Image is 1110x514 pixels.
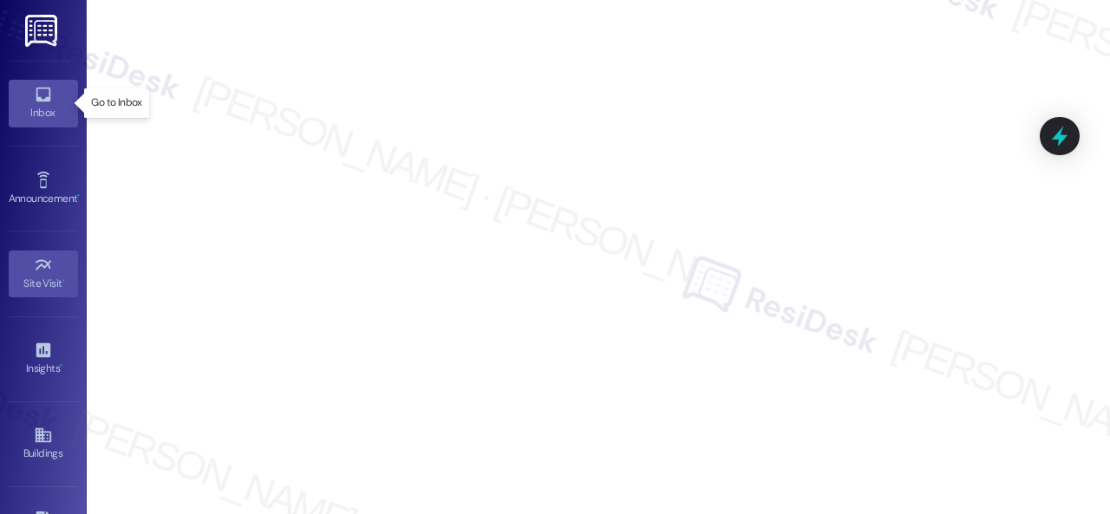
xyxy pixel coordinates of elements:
[9,250,78,297] a: Site Visit •
[77,190,80,202] span: •
[91,95,141,110] p: Go to Inbox
[9,420,78,467] a: Buildings
[62,275,65,287] span: •
[9,335,78,382] a: Insights •
[9,80,78,127] a: Inbox
[25,15,61,47] img: ResiDesk Logo
[60,360,62,372] span: •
